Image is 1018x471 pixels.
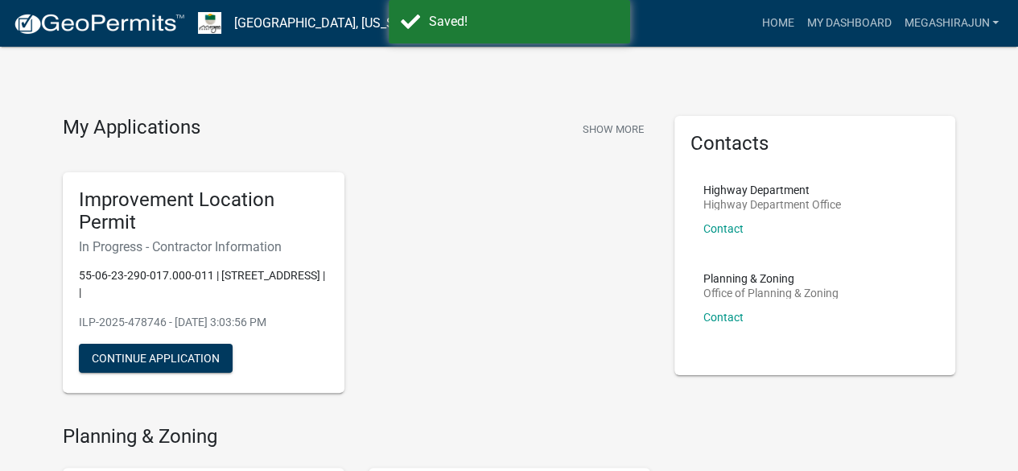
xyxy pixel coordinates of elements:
[198,12,221,34] img: Morgan County, Indiana
[703,184,841,196] p: Highway Department
[703,273,839,284] p: Planning & Zoning
[800,8,897,39] a: My Dashboard
[79,267,328,301] p: 55-06-23-290-017.000-011 | [STREET_ADDRESS] | |
[703,199,841,210] p: Highway Department Office
[703,287,839,299] p: Office of Planning & Zoning
[703,311,744,324] a: Contact
[690,132,940,155] h5: Contacts
[79,344,233,373] button: Continue Application
[79,188,328,235] h5: Improvement Location Permit
[703,222,744,235] a: Contact
[429,12,618,31] div: Saved!
[576,116,650,143] button: Show More
[63,425,650,448] h4: Planning & Zoning
[79,314,328,331] p: ILP-2025-478746 - [DATE] 3:03:56 PM
[234,10,427,37] a: [GEOGRAPHIC_DATA], [US_STATE]
[63,116,200,140] h4: My Applications
[79,239,328,254] h6: In Progress - Contractor Information
[755,8,800,39] a: Home
[897,8,1005,39] a: megashirajun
